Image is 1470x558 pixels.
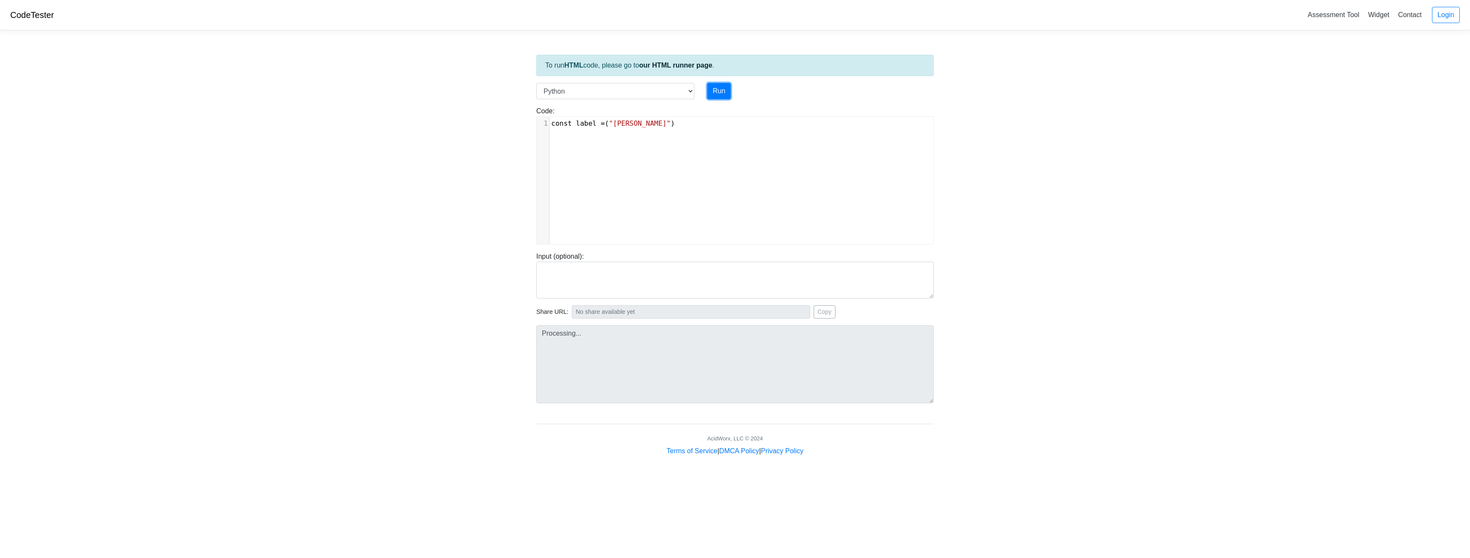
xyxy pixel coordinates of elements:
[1395,8,1425,22] a: Contact
[551,119,572,127] span: const
[609,119,671,127] span: "[PERSON_NAME]"
[761,447,804,455] a: Privacy Policy
[814,305,835,319] button: Copy
[1432,7,1460,23] a: Login
[667,446,803,456] div: | |
[601,119,605,127] span: =
[572,305,810,319] input: No share available yet
[536,307,568,317] span: Share URL:
[1304,8,1363,22] a: Assessment Tool
[576,119,597,127] span: label
[530,106,940,245] div: Code:
[639,62,712,69] a: our HTML runner page
[667,447,717,455] a: Terms of Service
[551,119,675,127] span: ( )
[719,447,759,455] a: DMCA Policy
[530,251,940,298] div: Input (optional):
[707,83,731,99] button: Run
[1364,8,1393,22] a: Widget
[536,55,934,76] div: To run code, please go to .
[564,62,583,69] strong: HTML
[537,118,549,129] div: 1
[10,10,54,20] a: CodeTester
[707,434,763,443] div: AcidWorx, LLC © 2024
